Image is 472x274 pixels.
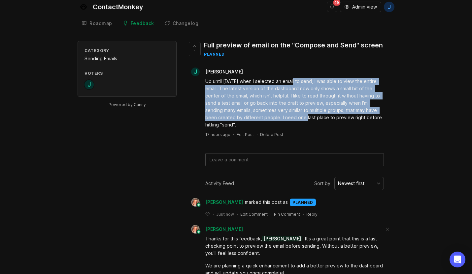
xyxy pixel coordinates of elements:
a: Bronwen W[PERSON_NAME] [187,225,243,233]
div: ContactMonkey [93,4,143,10]
span: Just now [216,211,234,217]
div: Edit Post [237,132,254,137]
div: Changelog [173,21,199,26]
div: J [84,79,94,90]
div: · [256,132,257,137]
span: J [388,3,391,11]
a: Roadmap [78,17,116,30]
span: marked this post as [245,199,288,206]
div: Open Intercom Messenger [450,252,465,267]
div: J [191,68,200,76]
div: Roadmap [89,21,112,26]
div: · [237,211,238,217]
a: Bronwen W[PERSON_NAME] [187,198,245,206]
div: planned [204,51,383,57]
a: Feedback [119,17,158,30]
div: · [213,211,214,217]
div: Thanks for this feedback, ! It's a great point that this is a last checking point to preview the ... [205,235,384,257]
span: Admin view [352,4,377,10]
div: Up until [DATE] when I selected an email to send, I was able to view the entire email. The latest... [205,78,384,128]
div: Delete Post [260,132,283,137]
span: [PERSON_NAME] [262,236,302,241]
div: Edit Comment [240,211,268,217]
img: ContactMonkey logo [78,1,89,13]
div: · [270,211,271,217]
span: [PERSON_NAME] [205,69,243,74]
div: Pin Comment [274,211,300,217]
a: Changelog [161,17,203,30]
button: Notifications [327,2,337,12]
a: Powered by Canny [108,101,147,108]
img: Bronwen W [189,198,202,206]
img: member badge [196,230,201,234]
button: J [384,2,394,12]
div: Reply [306,211,318,217]
div: planned [290,199,316,206]
span: 1 [194,48,196,54]
span: Sort by [314,180,330,187]
a: 17 hours ago [205,132,230,137]
div: Full preview of email on the "Compose and Send" screen [204,41,383,50]
div: Newest first [338,180,364,187]
a: J[PERSON_NAME] [187,68,248,76]
div: Category [84,48,170,53]
span: [PERSON_NAME] [205,199,243,206]
img: Bronwen W [189,225,202,233]
img: member badge [196,203,201,207]
div: Activity Feed [205,180,234,187]
button: 1 [189,42,201,56]
div: Feedback [131,21,154,26]
div: Voters [84,70,170,76]
button: Admin view [340,2,381,12]
div: Sending Emails [84,55,170,62]
div: · [233,132,234,137]
div: · [303,211,304,217]
span: [PERSON_NAME] [205,226,243,232]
